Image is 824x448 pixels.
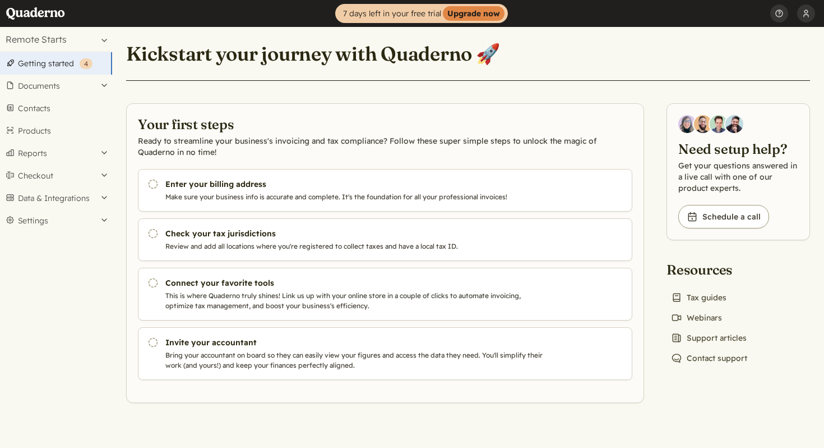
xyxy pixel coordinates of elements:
[335,4,508,23] a: 7 days left in your free trialUpgrade now
[126,42,500,66] h1: Kickstart your journey with Quaderno 🚀
[666,310,726,326] a: Webinars
[138,135,632,158] p: Ready to streamline your business's invoicing and tax compliance? Follow these super simple steps...
[710,115,728,133] img: Ivo Oltmans, Business Developer at Quaderno
[678,160,798,194] p: Get your questions answered in a live call with one of our product experts.
[443,6,504,21] strong: Upgrade now
[165,228,548,239] h3: Check your tax jurisdictions
[138,169,632,212] a: Enter your billing address Make sure your business info is accurate and complete. It's the founda...
[138,327,632,380] a: Invite your accountant Bring your accountant on board so they can easily view your figures and ac...
[138,218,632,261] a: Check your tax jurisdictions Review and add all locations where you're registered to collect taxe...
[678,115,696,133] img: Diana Carrasco, Account Executive at Quaderno
[84,60,88,68] span: 4
[138,268,632,321] a: Connect your favorite tools This is where Quaderno truly shines! Link us up with your online stor...
[138,115,632,133] h2: Your first steps
[165,179,548,190] h3: Enter your billing address
[725,115,743,133] img: Javier Rubio, DevRel at Quaderno
[678,205,769,228] a: Schedule a call
[165,337,548,348] h3: Invite your accountant
[165,350,548,371] p: Bring your accountant on board so they can easily view your figures and access the data they need...
[165,192,548,202] p: Make sure your business info is accurate and complete. It's the foundation for all your professio...
[165,241,548,252] p: Review and add all locations where you're registered to collect taxes and have a local tax ID.
[666,260,752,278] h2: Resources
[165,277,548,289] h3: Connect your favorite tools
[666,290,731,305] a: Tax guides
[666,330,751,346] a: Support articles
[678,140,798,158] h2: Need setup help?
[165,291,548,311] p: This is where Quaderno truly shines! Link us up with your online store in a couple of clicks to a...
[694,115,712,133] img: Jairo Fumero, Account Executive at Quaderno
[666,350,752,366] a: Contact support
